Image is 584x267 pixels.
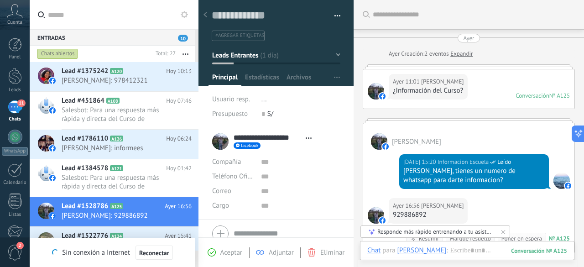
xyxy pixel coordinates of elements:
[241,143,258,148] span: facebook
[377,228,494,236] div: Responde más rápido entrenando a tu asistente AI con tus fuentes de datos
[166,67,192,76] span: Hoy 10:13
[62,76,174,85] span: [PERSON_NAME]: 978412321
[110,165,123,171] span: A121
[393,201,421,210] div: Ayer 16:56
[37,48,78,59] div: Chats abiertos
[30,130,198,159] a: Lead #1786110 A126 Hoy 06:24 [PERSON_NAME]: informees
[166,164,192,173] span: Hoy 01:42
[212,110,248,118] span: Presupuesto
[52,245,172,260] div: Sin conexión a Internet
[49,213,56,219] img: facebook-sm.svg
[320,248,344,257] span: Eliminar
[497,157,511,167] span: Leído
[269,248,294,257] span: Adjuntar
[261,95,267,104] span: ...
[30,227,198,256] a: Lead #1522776 A124 Ayer 15:41 [PERSON_NAME]: 992225252
[165,231,192,241] span: Ayer 15:41
[220,248,242,257] span: Aceptar
[152,49,176,58] div: Total: 27
[62,67,108,76] span: Lead #1375242
[403,157,438,167] div: [DATE] 15:20
[110,233,123,239] span: A124
[62,106,174,123] span: Salesbot: Para una respuesta más rápida y directa del Curso de Biomagnetismo u otros temas, escrí...
[212,92,255,107] div: Usuario resp.
[2,180,28,186] div: Calendario
[549,235,570,242] div: № A125
[212,73,238,86] span: Principal
[178,35,188,42] span: 10
[62,231,108,241] span: Lead #1522776
[30,62,198,91] a: Lead #1375242 A120 Hoy 10:13 [PERSON_NAME]: 978412321
[166,134,192,143] span: Hoy 06:24
[17,99,25,107] span: 11
[379,93,386,99] img: facebook-sm.svg
[511,247,567,255] div: 125
[62,211,174,220] span: [PERSON_NAME]: 929886892
[49,145,56,152] img: facebook-sm.svg
[379,217,386,224] img: facebook-sm.svg
[30,29,195,46] div: Entradas
[62,173,174,191] span: Salesbot: Para una respuesta más rápida y directa del Curso de Biomagnetismo u otros temas, escrí...
[393,77,421,86] div: Ayer 11:01
[371,133,387,150] span: Benito Arana Pacheco
[392,137,441,146] span: Benito Arana Pacheco
[393,210,464,220] div: 929886892
[463,34,474,42] div: Ayer
[110,203,123,209] span: A125
[62,134,108,143] span: Lead #1786110
[450,49,473,58] a: Expandir
[389,49,473,58] div: Creación:
[549,92,570,99] div: № A125
[245,73,279,86] span: Estadísticas
[212,107,255,121] div: Presupuesto
[62,96,104,105] span: Lead #451864
[136,246,173,260] button: Reconectar
[2,54,28,60] div: Panel
[397,246,446,254] div: Benito Arana Pacheco
[421,201,464,210] span: Benito Arana Pacheco
[419,234,439,243] div: Resumir
[62,202,108,211] span: Lead #1528786
[110,136,123,141] span: A126
[7,20,22,26] span: Cuenta
[287,73,311,86] span: Archivos
[2,87,28,93] div: Leads
[212,169,254,184] button: Teléfono Oficina
[421,77,464,86] span: Benito Arana Pacheco
[382,246,395,255] span: para
[62,144,174,152] span: [PERSON_NAME]: informees
[30,197,198,226] a: Lead #1528786 A125 Ayer 16:56 [PERSON_NAME]: 929886892
[501,234,542,243] div: Poner en espera
[110,68,123,74] span: A120
[2,212,28,218] div: Listas
[446,246,448,255] span: :
[368,207,384,224] span: Benito Arana Pacheco
[212,155,254,169] div: Compañía
[212,187,231,195] span: Correo
[212,184,231,199] button: Correo
[62,164,108,173] span: Lead #1384578
[49,107,56,114] img: facebook-sm.svg
[16,242,24,249] span: 2
[389,49,401,58] div: Ayer
[165,202,192,211] span: Ayer 16:56
[212,202,229,209] span: Cargo
[106,98,120,104] span: A108
[553,173,570,189] span: Informacion Escuela
[267,110,273,118] span: S/
[393,86,464,95] div: ¿Información del Curso?
[215,32,264,39] span: #agregar etiquetas
[449,234,490,243] div: Marque resuelto
[403,167,545,185] div: [PERSON_NAME], tienes un numero de whatsapp para darte informacion?
[212,172,260,181] span: Teléfono Oficina
[212,95,250,104] span: Usuario resp.
[30,159,198,197] a: Lead #1384578 A121 Hoy 01:42 Salesbot: Para una respuesta más rápida y directa del Curso de Bioma...
[424,49,448,58] span: 2 eventos
[382,143,389,150] img: facebook-sm.svg
[2,116,28,122] div: Chats
[368,83,384,99] span: Benito Arana Pacheco
[49,78,56,84] img: facebook-sm.svg
[49,175,56,181] img: facebook-sm.svg
[166,96,192,105] span: Hoy 07:46
[2,147,28,156] div: WhatsApp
